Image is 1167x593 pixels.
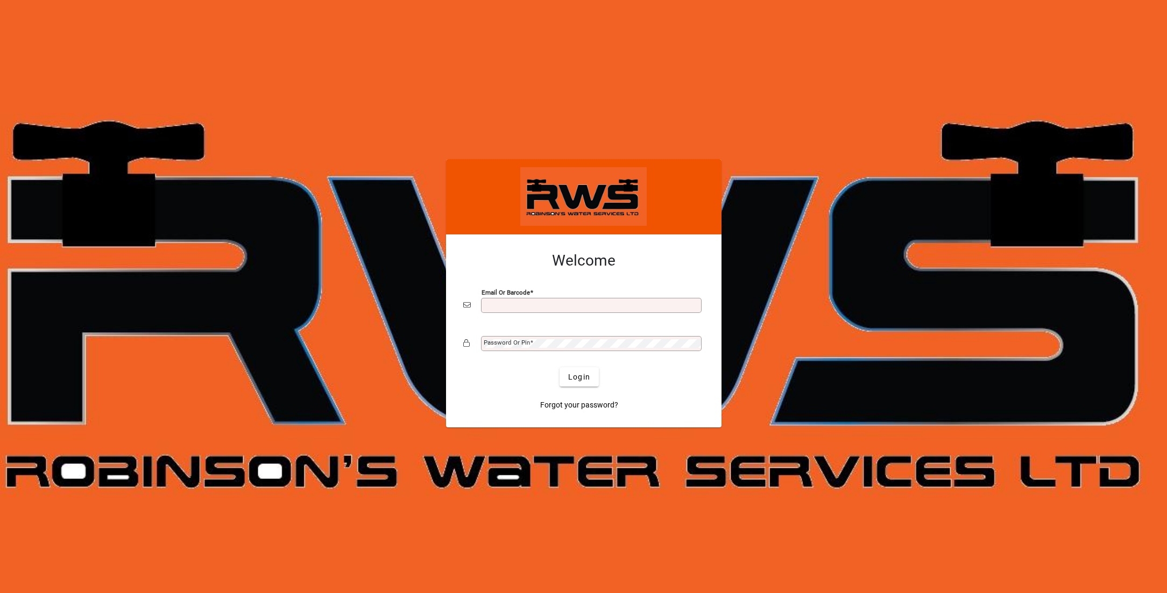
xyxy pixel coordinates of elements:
mat-label: Password or Pin [484,339,530,346]
a: Forgot your password? [536,395,623,415]
mat-label: Email or Barcode [482,289,530,296]
h2: Welcome [463,252,704,270]
span: Forgot your password? [540,399,618,411]
button: Login [560,367,599,387]
span: Login [568,371,590,383]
